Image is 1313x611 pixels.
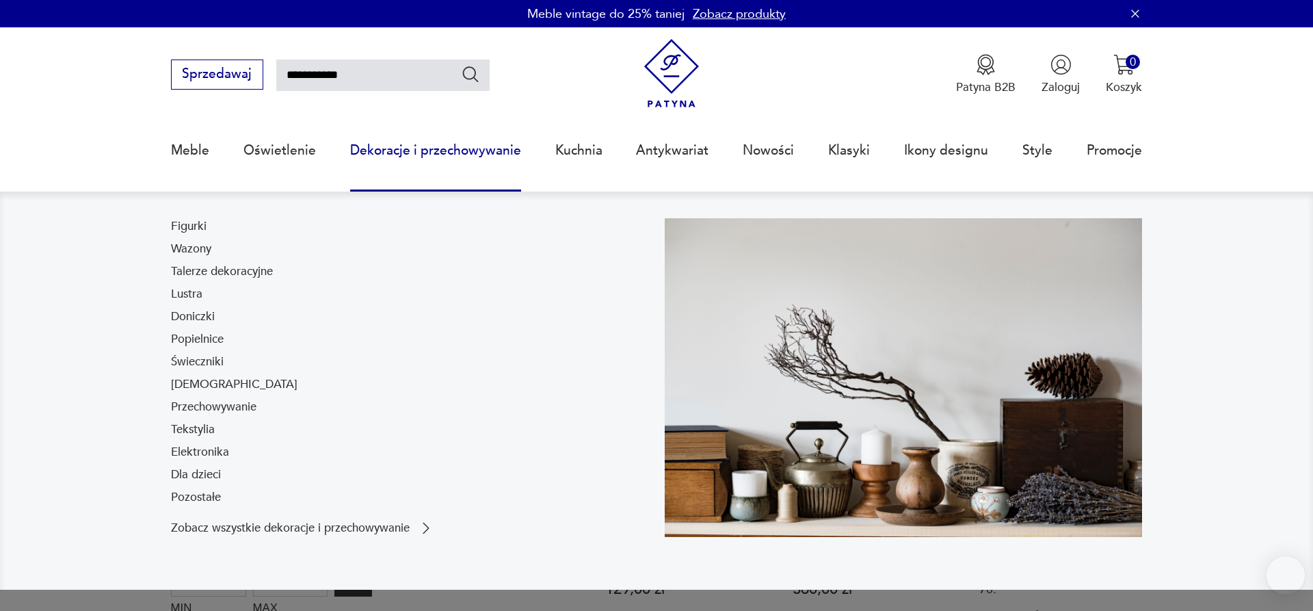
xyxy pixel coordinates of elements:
button: Szukaj [461,64,481,84]
a: [DEMOGRAPHIC_DATA] [171,376,297,393]
a: Wazony [171,241,211,257]
button: Zaloguj [1042,54,1080,95]
a: Pozostałe [171,489,221,506]
a: Przechowywanie [171,399,256,415]
iframe: Smartsupp widget button [1266,556,1305,595]
a: Sprzedawaj [171,70,263,81]
p: Patyna B2B [956,79,1016,95]
button: Patyna B2B [956,54,1016,95]
a: Zobacz produkty [693,5,786,23]
a: Kuchnia [555,119,602,182]
p: Zaloguj [1042,79,1080,95]
p: Koszyk [1106,79,1142,95]
a: Ikona medaluPatyna B2B [956,54,1016,95]
a: Doniczki [171,309,215,325]
a: Figurki [171,218,207,235]
a: Nowości [743,119,794,182]
div: 0 [1126,55,1140,69]
a: Promocje [1087,119,1142,182]
a: Dekoracje i przechowywanie [350,119,521,182]
a: Oświetlenie [243,119,316,182]
img: cfa44e985ea346226f89ee8969f25989.jpg [665,218,1142,537]
a: Lustra [171,286,202,302]
a: Świeczniki [171,354,224,370]
a: Zobacz wszystkie dekoracje i przechowywanie [171,520,434,536]
a: Popielnice [171,331,224,348]
button: 0Koszyk [1106,54,1142,95]
p: Meble vintage do 25% taniej [527,5,685,23]
a: Dla dzieci [171,467,221,483]
a: Elektronika [171,444,229,460]
button: Sprzedawaj [171,60,263,90]
img: Ikona medalu [975,54,996,75]
a: Ikony designu [904,119,988,182]
img: Ikona koszyka [1113,54,1135,75]
a: Style [1022,119,1052,182]
a: Tekstylia [171,421,215,438]
a: Talerze dekoracyjne [171,263,273,280]
p: Zobacz wszystkie dekoracje i przechowywanie [171,523,410,534]
a: Meble [171,119,209,182]
img: Patyna - sklep z meblami i dekoracjami vintage [637,39,706,108]
a: Antykwariat [636,119,708,182]
img: Ikonka użytkownika [1050,54,1072,75]
a: Klasyki [828,119,870,182]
